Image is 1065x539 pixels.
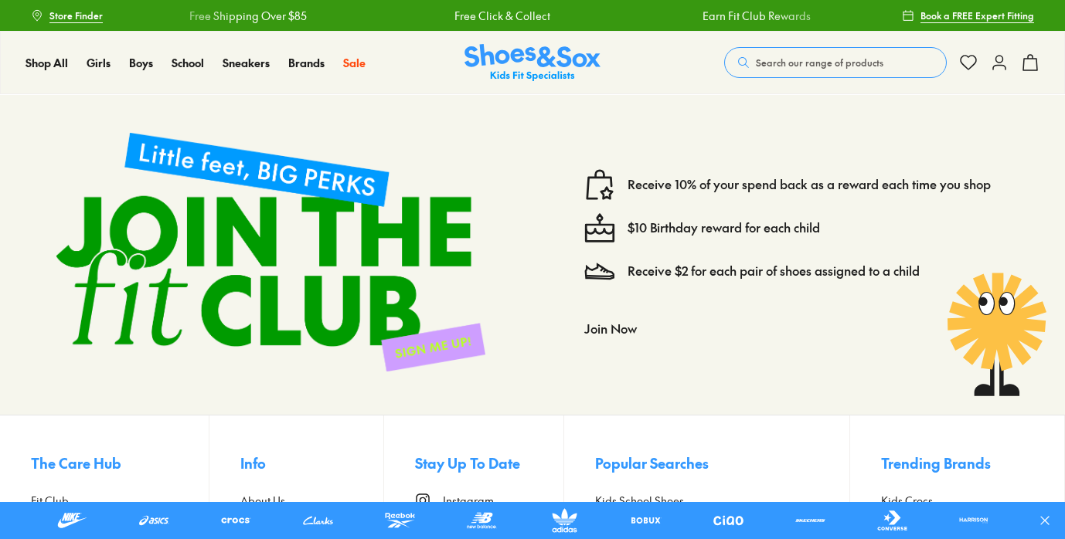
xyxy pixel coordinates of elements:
button: Search our range of products [724,47,947,78]
button: Join Now [584,311,637,345]
span: Kids School Shoes [595,493,684,509]
span: School [172,55,204,70]
a: School [172,55,204,71]
span: The Care Hub [31,453,121,473]
span: Boys [129,55,153,70]
a: Receive $2 for each pair of shoes assigned to a child [628,263,920,280]
span: Info [240,453,266,473]
button: The Care Hub [31,446,209,480]
button: Popular Searches [595,446,849,480]
span: Trending Brands [881,453,991,473]
img: cake--candle-birthday-event-special-sweet-cake-bake.svg [584,212,615,243]
a: Free Shipping Over $85 [189,8,307,24]
a: Kids School Shoes [595,493,849,509]
a: Free Click & Collect [454,8,550,24]
a: $10 Birthday reward for each child [628,219,820,236]
a: Sneakers [223,55,270,71]
img: sign-up-footer.png [31,107,510,396]
span: Book a FREE Expert Fitting [920,8,1034,22]
a: Brands [288,55,325,71]
img: SNS_Logo_Responsive.svg [464,44,601,82]
span: Kids Crocs [881,493,933,509]
span: Shop All [26,55,68,70]
span: About Us [240,493,285,509]
button: Stay Up To Date [415,446,563,480]
img: Vector_3098.svg [584,256,615,286]
a: Kids Crocs [881,493,1033,509]
span: Brands [288,55,325,70]
a: Boys [129,55,153,71]
a: Instagram [415,493,563,509]
a: Book a FREE Expert Fitting [902,2,1034,29]
a: Fit Club [31,493,209,509]
button: Trending Brands [881,446,1033,480]
a: Girls [87,55,111,71]
span: Stay Up To Date [415,453,520,473]
span: Sneakers [223,55,270,70]
a: About Us [240,493,383,509]
a: Earn Fit Club Rewards [703,8,811,24]
img: vector1.svg [584,169,615,200]
span: Fit Club [31,493,69,509]
a: Store Finder [31,2,103,29]
span: Sale [343,55,366,70]
button: Info [240,446,383,480]
span: Search our range of products [756,56,883,69]
a: Shop All [26,55,68,71]
span: Popular Searches [595,453,709,473]
span: Instagram [443,493,494,509]
span: Girls [87,55,111,70]
a: Sale [343,55,366,71]
a: Receive 10% of your spend back as a reward each time you shop [628,176,991,193]
span: Store Finder [49,8,103,22]
a: Shoes & Sox [464,44,601,82]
